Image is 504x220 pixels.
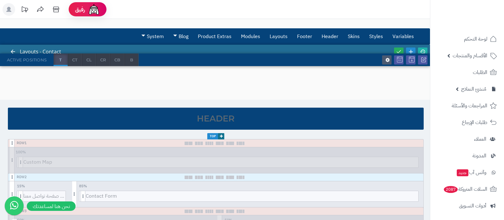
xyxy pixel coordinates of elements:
span: الطلبات [473,68,487,77]
span: T [54,54,67,66]
img: logo-2.png [461,17,498,30]
span: المراجعات والأسئلة [452,101,487,110]
a: Styles [364,29,388,44]
a: أدوات التسويق [434,198,500,213]
a: وآتس آبجديد [434,165,500,180]
span: العملاء [474,135,486,144]
a: Variables [388,29,419,44]
a: المدونة [434,148,500,163]
span: رفيق [75,6,85,13]
span: 15 % [14,183,27,190]
span: CB [111,54,124,66]
span: 2087 [444,186,458,193]
span: السلات المتروكة [443,185,487,194]
a: Blog [169,29,193,44]
a: العملاء [434,132,500,147]
a: السلات المتروكة2087 [434,182,500,197]
a: Skins [343,29,364,44]
a: Modules [236,29,265,44]
span: B [125,54,138,66]
a: طلبات الإرجاع [434,115,500,130]
span: المدونة [472,151,486,160]
span: CL [82,54,96,66]
span: أدوات التسويق [459,201,486,210]
div: Row 2 [17,175,27,180]
a: Header [317,29,343,44]
a: الطلبات [434,65,500,80]
span: صفحة تواصل معنا - social_media_vertical [23,191,66,201]
a: لوحة التحكم [434,31,500,47]
span: Contact Form [86,191,418,201]
a: System [137,29,169,44]
a: تحديثات المنصة [17,3,32,17]
img: ai-face.png [88,3,100,16]
span: الأقسام والمنتجات [453,51,487,60]
a: Product Extras [193,29,236,44]
span: CT [68,54,82,66]
span: 85 % [77,183,89,190]
a: Layouts [265,29,292,44]
span: جديد [457,169,468,176]
span: CR [96,54,110,66]
span: وآتس آب [456,168,486,177]
a: Footer [292,29,317,44]
span: مُنشئ النماذج [461,85,486,93]
div: Layouts - Contact [11,45,67,59]
div: Row 1 [17,141,27,146]
span: Top [207,133,224,139]
span: لوحة التحكم [464,35,487,43]
a: المراجعات والأسئلة [434,98,500,113]
span: طلبات الإرجاع [462,118,487,127]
